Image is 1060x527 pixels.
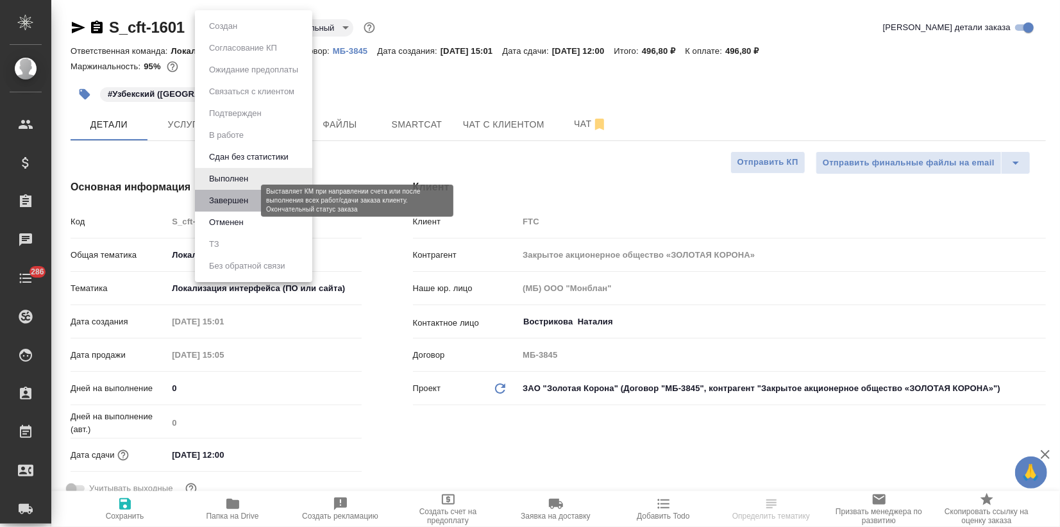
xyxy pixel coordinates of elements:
[205,215,248,230] button: Отменен
[205,19,241,33] button: Создан
[205,259,289,273] button: Без обратной связи
[205,85,298,99] button: Связаться с клиентом
[205,128,248,142] button: В работе
[205,172,252,186] button: Выполнен
[205,63,302,77] button: Ожидание предоплаты
[205,41,281,55] button: Согласование КП
[205,106,265,121] button: Подтвержден
[205,237,223,251] button: ТЗ
[205,194,252,208] button: Завершен
[205,150,292,164] button: Сдан без статистики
